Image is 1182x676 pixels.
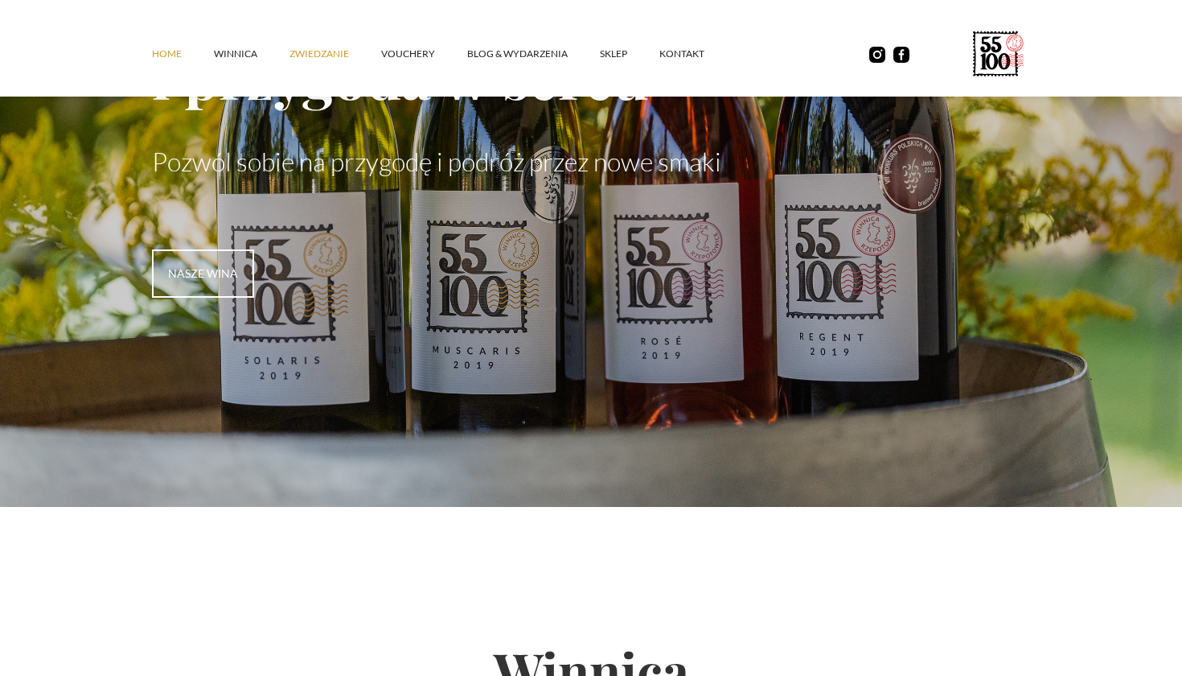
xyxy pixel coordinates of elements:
[289,30,381,78] a: ZWIEDZANIE
[214,30,289,78] a: winnica
[152,249,254,298] a: nasze wina
[659,30,737,78] a: kontakt
[152,30,214,78] a: Home
[600,30,659,78] a: SKLEP
[467,30,600,78] a: Blog & Wydarzenia
[381,30,467,78] a: vouchery
[152,146,1030,177] p: Pozwól sobie na przygodę i podróż przez nowe smaki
